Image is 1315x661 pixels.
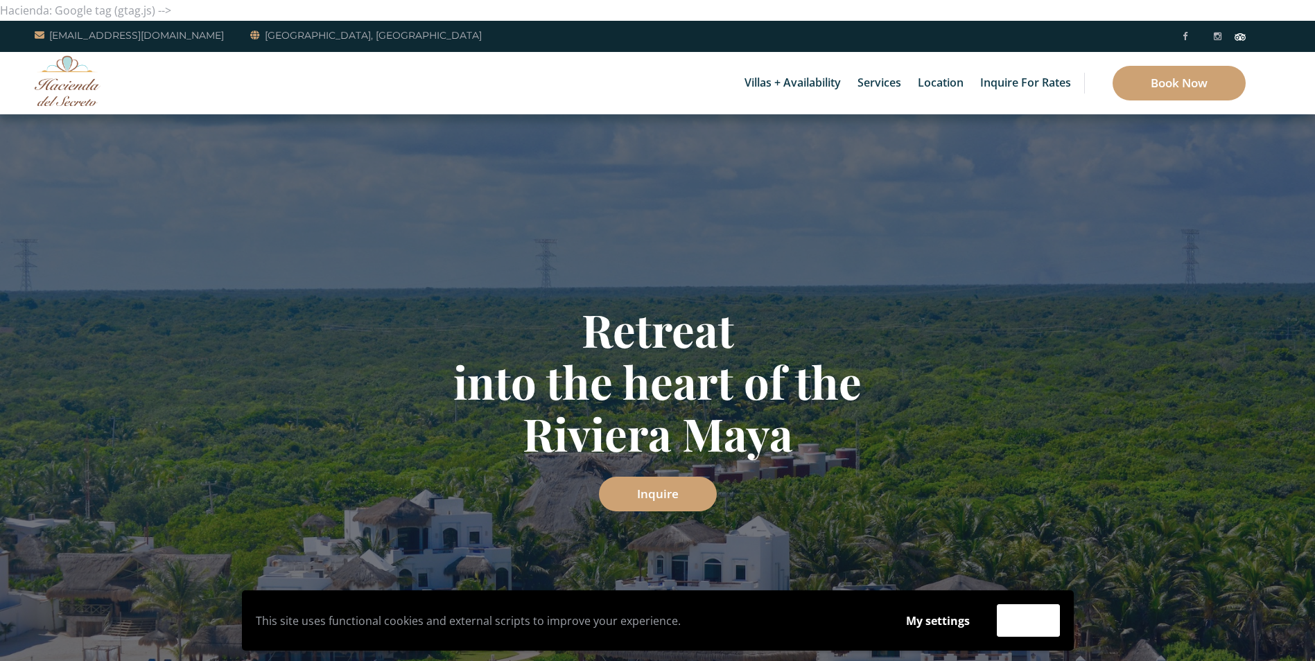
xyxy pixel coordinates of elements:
a: Book Now [1113,66,1246,100]
a: Services [851,52,908,114]
a: [GEOGRAPHIC_DATA], [GEOGRAPHIC_DATA] [250,27,482,44]
p: This site uses functional cookies and external scripts to improve your experience. [256,610,879,631]
a: [EMAIL_ADDRESS][DOMAIN_NAME] [35,27,224,44]
img: Awesome Logo [35,55,101,106]
button: Accept [997,604,1060,637]
a: Inquire [599,477,717,511]
a: Location [911,52,970,114]
a: Inquire for Rates [973,52,1078,114]
button: My settings [893,605,983,637]
h1: Retreat into the heart of the Riviera Maya [252,303,1063,459]
a: Villas + Availability [738,52,848,114]
img: Tripadvisor_logomark.svg [1235,33,1246,40]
